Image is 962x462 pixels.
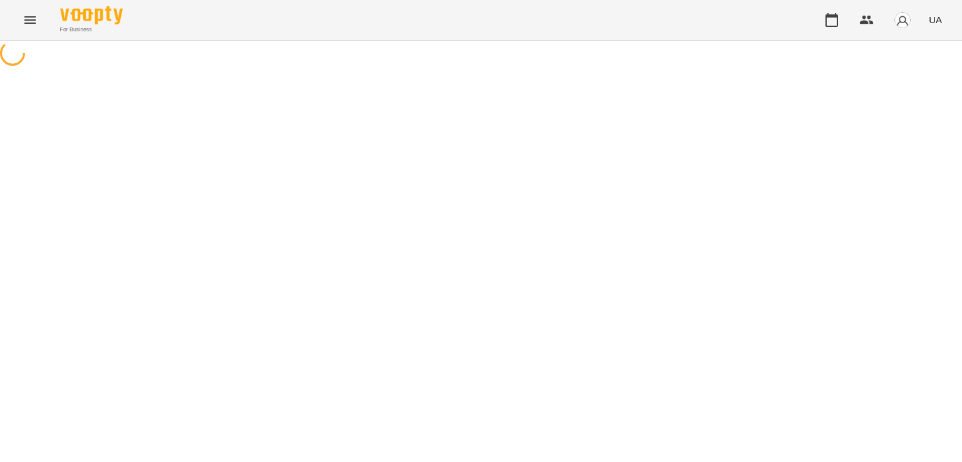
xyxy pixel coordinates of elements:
[60,6,123,24] img: Voopty Logo
[924,8,947,31] button: UA
[60,26,123,34] span: For Business
[15,5,45,35] button: Menu
[894,11,911,29] img: avatar_s.png
[929,13,942,26] span: UA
